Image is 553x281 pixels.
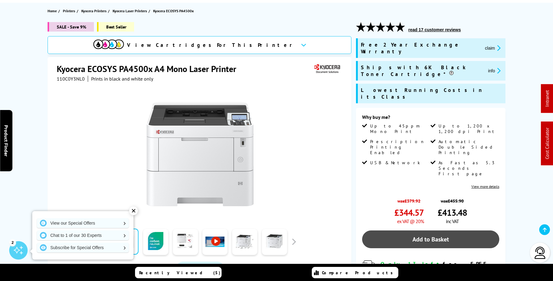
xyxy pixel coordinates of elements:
[439,123,498,134] span: Up to 1,200 x 1,200 dpi Print
[37,218,129,228] a: View our Special Offers
[381,260,443,268] span: Only 13 left
[544,90,550,107] a: Intranet
[113,8,147,14] span: Kyocera Laser Printers
[48,8,57,14] span: Home
[97,22,134,32] span: Best Seller
[63,8,75,14] span: Printers
[57,76,85,82] span: 110C0Y3NL0
[544,128,550,159] a: Cost Calculator
[129,207,138,215] div: ✕
[404,198,420,204] strike: £379.92
[93,40,124,49] img: cmyk-icon.svg
[439,139,498,155] span: Automatic Double Sided Printing
[9,239,16,246] div: 2
[153,8,194,14] span: Kyocera ECOSYS PA4500x
[407,27,463,32] button: read 17 customer reviews
[81,8,108,14] a: Kyocera Printers
[438,195,467,204] span: was
[135,267,222,278] a: Recently Viewed (5)
[361,64,483,78] span: Ships with 6K Black Toner Cartridge*
[48,22,94,32] span: SALE - Save 9%
[57,63,242,74] h1: Kyocera ECOSYS PA4500x A4 Mono Laser Printer
[63,8,77,14] a: Printers
[486,67,502,74] button: promo-description
[446,218,459,224] span: inc VAT
[448,198,464,204] strike: £455.90
[37,230,129,240] a: Chat to 1 of our 30 Experts
[370,123,429,134] span: Up to 45ppm Mono Print
[91,76,153,82] i: Prints in black and white only
[48,8,58,14] a: Home
[3,125,9,156] span: Product Finder
[312,267,398,278] a: Compare Products
[397,218,424,224] span: ex VAT @ 20%
[127,42,296,48] span: View Cartridges For This Printer
[140,94,260,214] img: Kyocera ECOSYS PA4500x
[471,184,499,189] a: View more details
[438,207,467,218] span: £413.48
[439,160,498,177] span: As Fast as 5.3 Seconds First page
[370,160,420,165] span: USB & Network
[381,260,499,275] div: for FREE Next Day Delivery
[313,63,341,74] img: Kyocera
[176,262,224,275] a: Product_All_Videos
[394,195,424,204] span: was
[139,270,221,275] span: Recently Viewed (5)
[322,270,396,275] span: Compare Products
[81,8,106,14] span: Kyocera Printers
[370,139,429,155] span: Prescription Printing Enabled
[153,8,195,14] a: Kyocera ECOSYS PA4500x
[362,114,499,123] div: Why buy me?
[37,243,129,253] a: Subscribe for Special Offers
[534,247,546,259] img: user-headset-light.svg
[483,44,502,51] button: promo-description
[361,87,502,100] span: Lowest Running Costs in its Class
[361,41,480,55] span: Free 2 Year Exchange Warranty
[113,8,149,14] a: Kyocera Laser Printers
[394,207,424,218] span: £344.57
[362,230,499,248] a: Add to Basket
